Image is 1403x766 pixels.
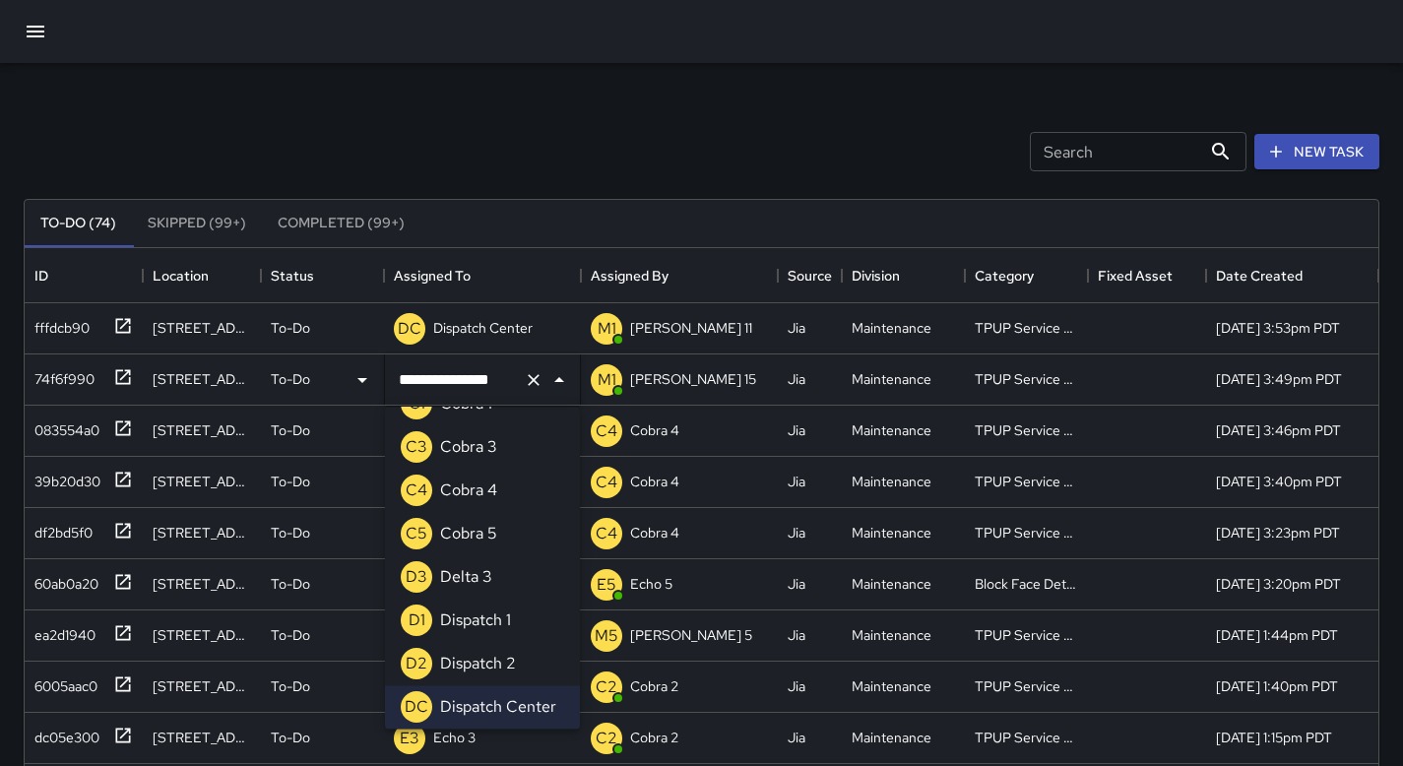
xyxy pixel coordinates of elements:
[975,574,1078,594] div: Block Face Detailed
[630,369,756,389] p: [PERSON_NAME] 15
[598,317,616,341] p: M1
[153,728,251,747] div: 2251 Broadway
[433,728,476,747] p: Echo 3
[975,676,1078,696] div: TPUP Service Requested
[1216,318,1340,338] div: 8/11/2025, 3:53pm PDT
[34,248,48,303] div: ID
[1216,625,1338,645] div: 8/11/2025, 1:44pm PDT
[25,248,143,303] div: ID
[520,366,547,394] button: Clear
[25,200,132,247] button: To-Do (74)
[440,566,492,590] p: Delta 3
[400,727,419,750] p: E3
[975,625,1078,645] div: TPUP Service Requested
[132,200,262,247] button: Skipped (99+)
[1216,369,1342,389] div: 8/11/2025, 3:49pm PDT
[440,523,497,546] p: Cobra 5
[440,696,556,720] p: Dispatch Center
[630,472,679,491] p: Cobra 4
[778,248,842,303] div: Source
[975,318,1078,338] div: TPUP Service Requested
[261,248,384,303] div: Status
[405,696,428,720] p: DC
[595,624,618,648] p: M5
[975,472,1078,491] div: TPUP Service Requested
[965,248,1088,303] div: Category
[27,413,99,440] div: 083554a0
[27,669,97,696] div: 6005aac0
[27,617,96,645] div: ea2d1940
[1098,248,1173,303] div: Fixed Asset
[852,523,931,543] div: Maintenance
[852,574,931,594] div: Maintenance
[271,676,310,696] p: To-Do
[788,420,805,440] div: Jia
[545,366,573,394] button: Close
[975,728,1078,747] div: TPUP Service Requested
[394,248,471,303] div: Assigned To
[975,420,1078,440] div: TPUP Service Requested
[271,420,310,440] p: To-Do
[1088,248,1206,303] div: Fixed Asset
[27,464,100,491] div: 39b20d30
[398,317,421,341] p: DC
[596,522,617,545] p: C4
[384,248,581,303] div: Assigned To
[788,318,805,338] div: Jia
[143,248,261,303] div: Location
[153,369,251,389] div: 300 17th Street
[596,675,617,699] p: C2
[1216,248,1303,303] div: Date Created
[153,676,251,696] div: 2115 Webster Street
[1216,523,1340,543] div: 8/11/2025, 3:23pm PDT
[409,609,425,633] p: D1
[1206,248,1378,303] div: Date Created
[597,573,616,597] p: E5
[27,361,95,389] div: 74f6f990
[1216,420,1341,440] div: 8/11/2025, 3:46pm PDT
[153,625,251,645] div: 265 27th Street
[440,609,511,633] p: Dispatch 1
[271,318,310,338] p: To-Do
[788,523,805,543] div: Jia
[788,472,805,491] div: Jia
[153,318,251,338] div: 230 Bay Place
[630,420,679,440] p: Cobra 4
[153,420,251,440] div: 441 9th Street
[852,318,931,338] div: Maintenance
[406,479,427,503] p: C4
[852,472,931,491] div: Maintenance
[1216,574,1341,594] div: 8/11/2025, 3:20pm PDT
[27,310,90,338] div: fffdcb90
[630,318,752,338] p: [PERSON_NAME] 11
[630,676,678,696] p: Cobra 2
[591,248,669,303] div: Assigned By
[153,574,251,594] div: 285 23rd Street
[271,625,310,645] p: To-Do
[153,523,251,543] div: 2430 Broadway
[271,574,310,594] p: To-Do
[596,419,617,443] p: C4
[788,728,805,747] div: Jia
[262,200,420,247] button: Completed (99+)
[630,728,678,747] p: Cobra 2
[630,523,679,543] p: Cobra 4
[406,566,427,590] p: D3
[852,369,931,389] div: Maintenance
[406,523,427,546] p: C5
[1216,676,1338,696] div: 8/11/2025, 1:40pm PDT
[788,676,805,696] div: Jia
[153,248,209,303] div: Location
[406,436,427,460] p: C3
[1216,728,1332,747] div: 8/11/2025, 1:15pm PDT
[788,248,832,303] div: Source
[788,369,805,389] div: Jia
[440,653,516,676] p: Dispatch 2
[406,653,427,676] p: D2
[27,566,98,594] div: 60ab0a20
[975,369,1078,389] div: TPUP Service Requested
[596,471,617,494] p: C4
[788,574,805,594] div: Jia
[27,720,99,747] div: dc05e300
[852,728,931,747] div: Maintenance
